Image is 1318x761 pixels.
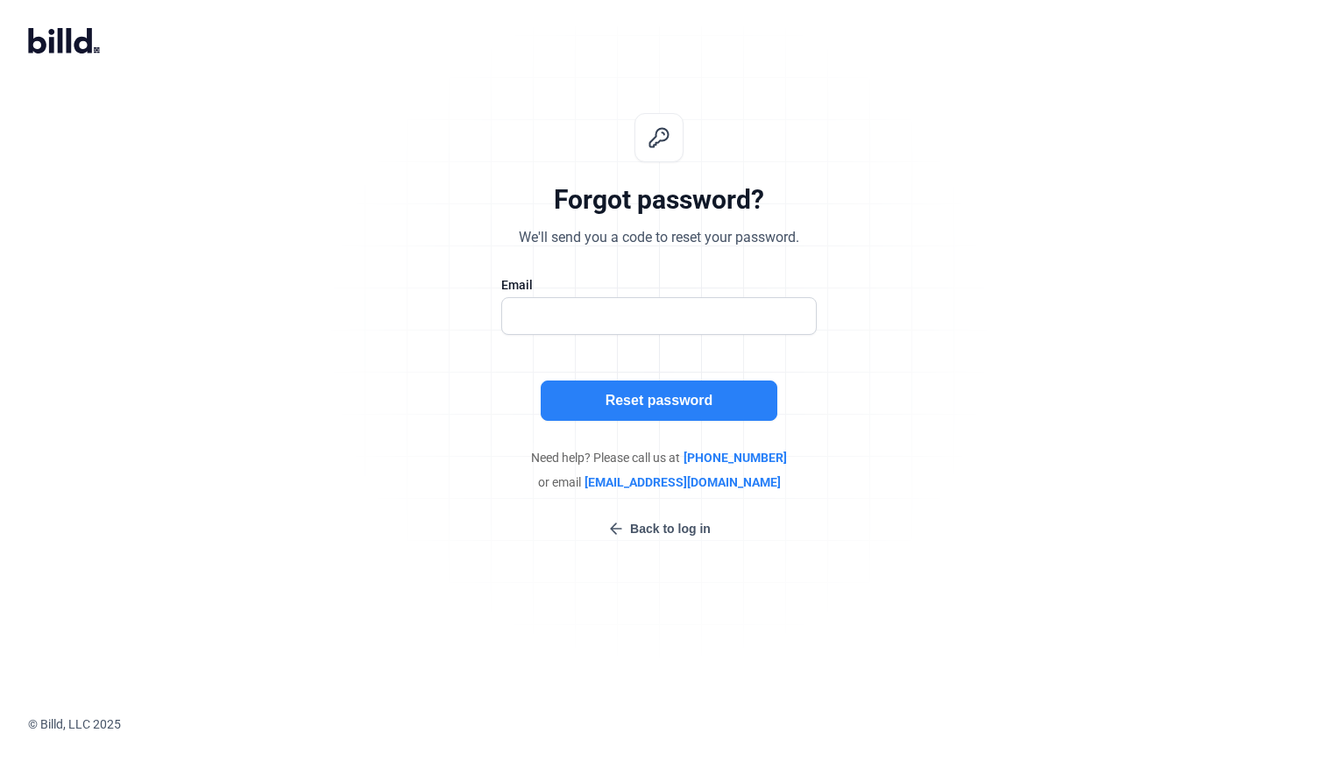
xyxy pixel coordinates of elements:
[396,449,922,466] div: Need help? Please call us at
[28,715,1318,733] div: © Billd, LLC 2025
[541,380,777,421] button: Reset password
[554,183,764,217] div: Forgot password?
[684,449,787,466] span: [PHONE_NUMBER]
[519,227,799,248] div: We'll send you a code to reset your password.
[396,473,922,491] div: or email
[585,473,781,491] span: [EMAIL_ADDRESS][DOMAIN_NAME]
[602,519,716,538] button: Back to log in
[501,276,817,294] div: Email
